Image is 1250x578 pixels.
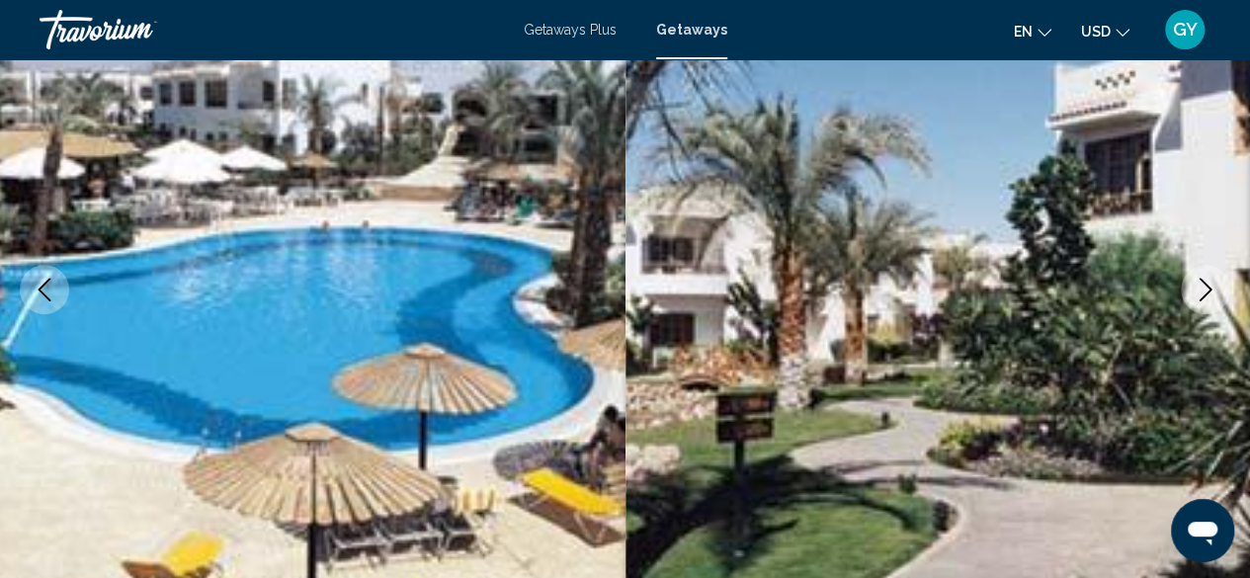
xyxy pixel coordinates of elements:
a: Getaways [656,22,727,38]
span: en [1014,24,1033,40]
button: Change currency [1081,17,1129,45]
button: Change language [1014,17,1051,45]
button: User Menu [1159,9,1210,50]
iframe: Кнопка запуска окна обмена сообщениями [1171,499,1234,562]
span: USD [1081,24,1111,40]
button: Previous image [20,265,69,314]
span: GY [1173,20,1198,40]
button: Next image [1181,265,1230,314]
a: Getaways Plus [524,22,617,38]
a: Travorium [40,10,504,49]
